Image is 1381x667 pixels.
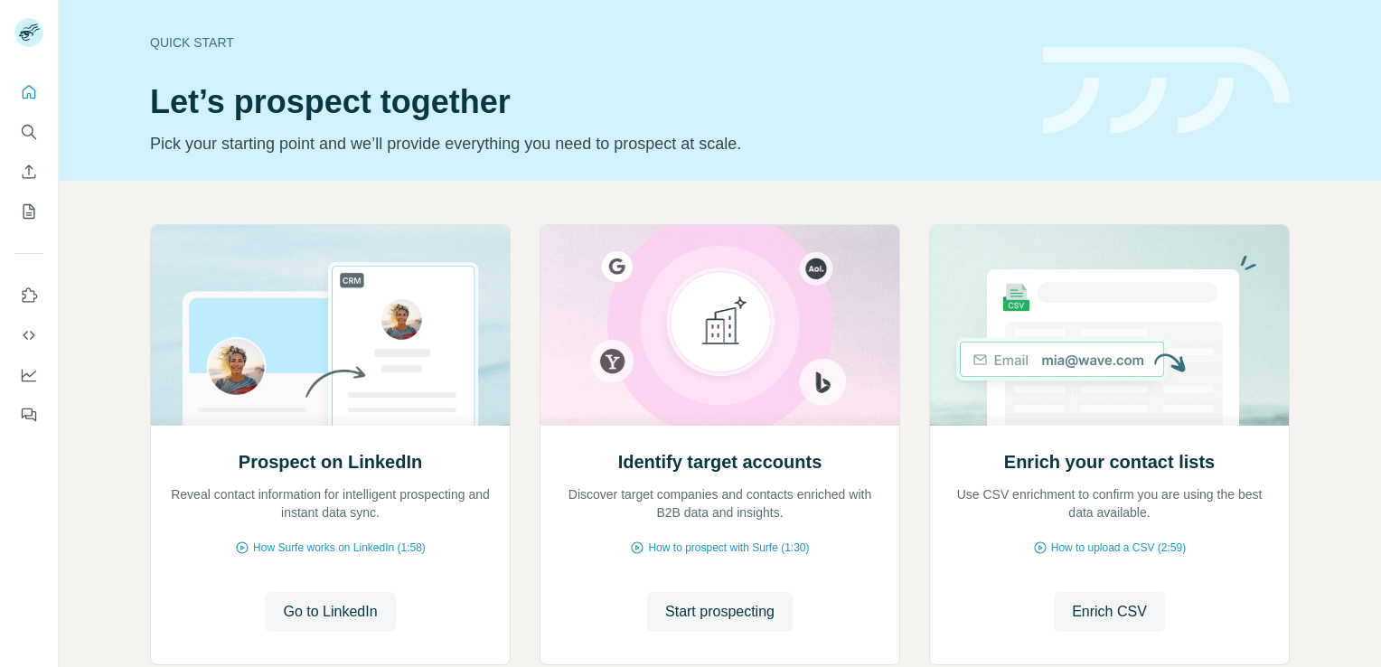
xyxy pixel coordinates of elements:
[1072,601,1147,623] span: Enrich CSV
[647,592,793,632] button: Start prospecting
[14,155,43,188] button: Enrich CSV
[948,485,1271,521] p: Use CSV enrichment to confirm you are using the best data available.
[169,485,492,521] p: Reveal contact information for intelligent prospecting and instant data sync.
[14,359,43,391] button: Dashboard
[265,592,395,632] button: Go to LinkedIn
[14,116,43,148] button: Search
[618,449,822,474] h2: Identify target accounts
[1054,592,1165,632] button: Enrich CSV
[1043,47,1290,135] img: banner
[150,131,1021,156] p: Pick your starting point and we’ll provide everything you need to prospect at scale.
[14,76,43,108] button: Quick start
[14,195,43,228] button: My lists
[239,449,422,474] h2: Prospect on LinkedIn
[1051,540,1186,556] span: How to upload a CSV (2:59)
[665,601,775,623] span: Start prospecting
[283,601,377,623] span: Go to LinkedIn
[253,540,426,556] span: How Surfe works on LinkedIn (1:58)
[648,540,809,556] span: How to prospect with Surfe (1:30)
[150,225,511,426] img: Prospect on LinkedIn
[150,84,1021,120] h1: Let’s prospect together
[540,225,900,426] img: Identify target accounts
[14,279,43,312] button: Use Surfe on LinkedIn
[559,485,881,521] p: Discover target companies and contacts enriched with B2B data and insights.
[14,319,43,352] button: Use Surfe API
[14,399,43,431] button: Feedback
[929,225,1290,426] img: Enrich your contact lists
[1004,449,1215,474] h2: Enrich your contact lists
[150,33,1021,52] div: Quick start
